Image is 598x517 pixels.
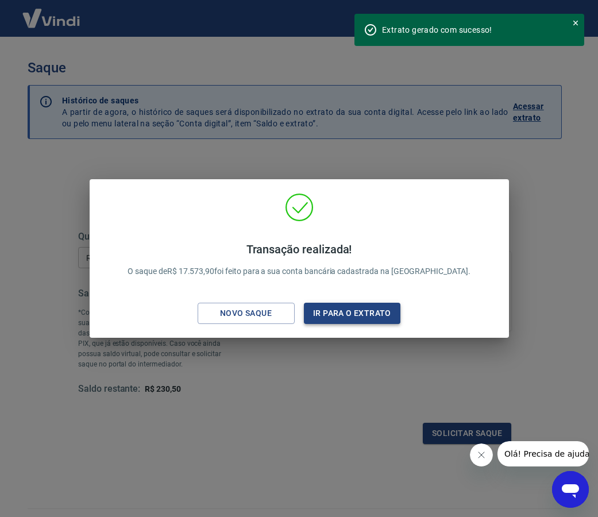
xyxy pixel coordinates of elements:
span: Olá! Precisa de ajuda? [7,8,97,17]
iframe: Fechar mensagem [470,443,493,466]
button: Ir para o extrato [304,303,401,324]
h4: Transação realizada! [128,242,470,256]
p: O saque de R$ 17.573,90 foi feito para a sua conta bancária cadastrada na [GEOGRAPHIC_DATA]. [128,242,470,277]
div: Extrato gerado com sucesso! [382,24,558,36]
iframe: Botão para abrir a janela de mensagens [552,471,589,508]
div: Novo saque [206,306,286,321]
iframe: Mensagem da empresa [497,441,589,466]
button: Novo saque [198,303,295,324]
